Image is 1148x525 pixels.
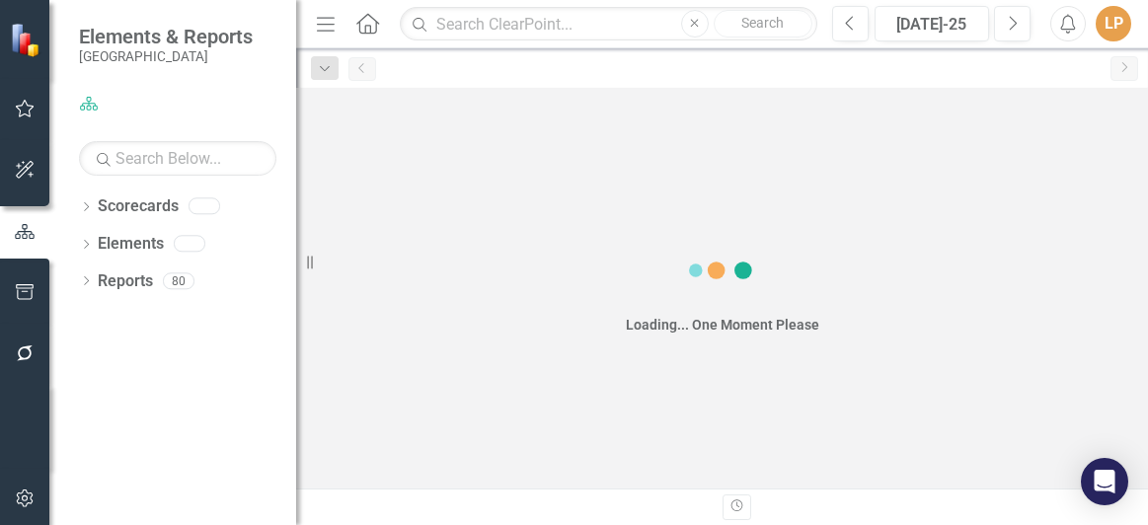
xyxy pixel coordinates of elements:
button: LP [1096,6,1131,41]
small: [GEOGRAPHIC_DATA] [79,48,253,64]
button: [DATE]-25 [875,6,989,41]
div: Open Intercom Messenger [1081,458,1128,505]
input: Search Below... [79,141,276,176]
a: Scorecards [98,195,179,218]
input: Search ClearPoint... [400,7,817,41]
span: Search [741,15,784,31]
div: [DATE]-25 [881,13,982,37]
div: 80 [163,272,194,289]
button: Search [714,10,812,37]
div: Loading... One Moment Please [626,315,819,335]
span: Elements & Reports [79,25,253,48]
img: ClearPoint Strategy [10,23,44,57]
a: Elements [98,233,164,256]
a: Reports [98,270,153,293]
